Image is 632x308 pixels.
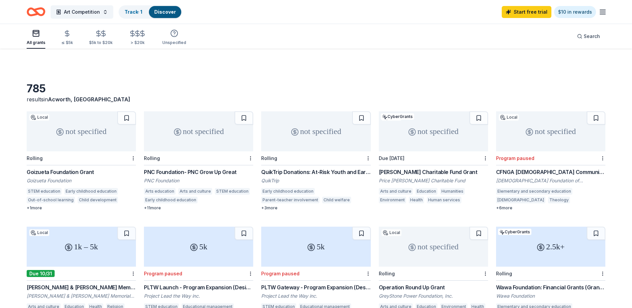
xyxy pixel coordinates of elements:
[496,197,545,203] div: [DEMOGRAPHIC_DATA]
[496,168,605,176] div: CFNGA [DEMOGRAPHIC_DATA] Community Grants
[322,197,351,203] div: Child welfare
[64,188,118,195] div: Early childhood education
[144,283,253,291] div: PLTW Launch - Program Expansion (Design Conveyer Systems)
[261,293,370,299] div: Project Lead the Way inc.
[554,6,596,18] a: $10 in rewards
[381,229,401,236] div: Local
[499,114,519,121] div: Local
[379,293,488,299] div: GreyStone Power Foundation, Inc.
[427,197,461,203] div: Human services
[119,5,182,19] button: Track· 1Discover
[261,111,370,151] div: not specified
[162,40,186,45] div: Unspecified
[144,271,182,276] div: Program paused
[261,188,315,195] div: Early childhood education
[29,229,49,236] div: Local
[27,197,75,203] div: Out-of-school learning
[261,111,370,211] a: not specifiedRollingQuikTrip Donations: At-Risk Youth and Early Childhood EducationQuikTripEarly ...
[27,95,136,103] div: results
[496,227,605,267] div: 2.5k+
[379,188,413,195] div: Arts and culture
[496,177,605,184] div: [DEMOGRAPHIC_DATA] Foundation of [GEOGRAPHIC_DATA][US_STATE]
[27,168,136,176] div: Goizueta Foundation Grant
[144,111,253,151] div: not specified
[415,188,437,195] div: Education
[261,227,370,267] div: 5k
[27,4,45,20] a: Home
[502,6,551,18] a: Start free trial
[144,155,160,161] div: Rolling
[379,111,488,205] a: not specifiedLocalCyberGrantsDue [DATE][PERSON_NAME] Charitable Fund GrantPrice [PERSON_NAME] Cha...
[154,9,176,15] a: Discover
[496,188,572,195] div: Elementary and secondary education
[379,283,488,291] div: Operation Round Up Grant
[78,197,118,203] div: Child development
[498,229,531,235] div: CyberGrants
[548,197,570,203] div: Theology
[89,27,113,49] button: $5k to $20k
[379,111,488,151] div: not specified
[27,40,45,45] div: All grants
[27,155,43,161] div: Rolling
[379,271,395,276] div: Rolling
[572,30,605,43] button: Search
[27,205,136,211] div: + 1 more
[27,82,136,95] div: 785
[51,5,113,19] button: Art Competition
[144,177,253,184] div: PNC Foundation
[144,197,198,203] div: Early childhood education
[29,114,49,121] div: Local
[162,27,186,49] button: Unspecified
[129,40,146,45] div: > $20k
[261,197,319,203] div: Parent-teacher involvement
[27,227,136,267] div: 1k – 5k
[27,111,136,211] a: not specifiedLocalRollingGoizueta Foundation GrantGoizueta FoundationSTEM educationEarly childhoo...
[27,111,136,151] div: not specified
[496,293,605,299] div: Wawa Foundation
[379,177,488,184] div: Price [PERSON_NAME] Charitable Fund
[496,111,605,151] div: not specified
[48,96,130,103] span: Acworth, [GEOGRAPHIC_DATA]
[144,188,176,195] div: Arts education
[61,27,73,49] button: ≤ $5k
[381,113,414,120] div: CyberGrants
[261,271,300,276] div: Program paused
[496,111,605,211] a: not specifiedLocalProgram pausedCFNGA [DEMOGRAPHIC_DATA] Community Grants[DEMOGRAPHIC_DATA] Found...
[27,188,62,195] div: STEM education
[27,283,136,291] div: [PERSON_NAME] & [PERSON_NAME] Memorial Foundation Grant
[144,205,253,211] div: + 11 more
[27,270,55,277] div: Due 10/31
[261,177,370,184] div: QuikTrip
[27,177,136,184] div: Goizueta Foundation
[379,168,488,176] div: [PERSON_NAME] Charitable Fund Grant
[261,168,370,176] div: QuikTrip Donations: At-Risk Youth and Early Childhood Education
[496,205,605,211] div: + 6 more
[584,32,600,40] span: Search
[27,27,45,49] button: All grants
[215,188,250,195] div: STEM education
[496,155,534,161] div: Program paused
[125,9,142,15] a: Track· 1
[89,40,113,45] div: $5k to $20k
[61,40,73,45] div: ≤ $5k
[144,293,253,299] div: Project Lead the Way inc.
[409,197,424,203] div: Health
[379,227,488,267] div: not specified
[440,188,465,195] div: Humanities
[129,27,146,49] button: > $20k
[261,155,277,161] div: Rolling
[64,8,100,16] span: Art Competition
[496,271,512,276] div: Rolling
[144,227,253,267] div: 5k
[27,293,136,299] div: [PERSON_NAME] & [PERSON_NAME] Memorial Foundation
[261,205,370,211] div: + 3 more
[144,168,253,176] div: PNC Foundation- PNC Grow Up Great
[44,96,130,103] span: in
[379,155,404,161] div: Due [DATE]
[178,188,212,195] div: Arts and culture
[496,283,605,291] div: Wawa Foundation: Financial Grants (Grants over $2,500)
[144,111,253,211] a: not specifiedRollingPNC Foundation- PNC Grow Up GreatPNC FoundationArts educationArts and culture...
[261,283,370,291] div: PLTW Gateway - Program Expansion (Design Conveyer Systems)
[379,197,406,203] div: Environment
